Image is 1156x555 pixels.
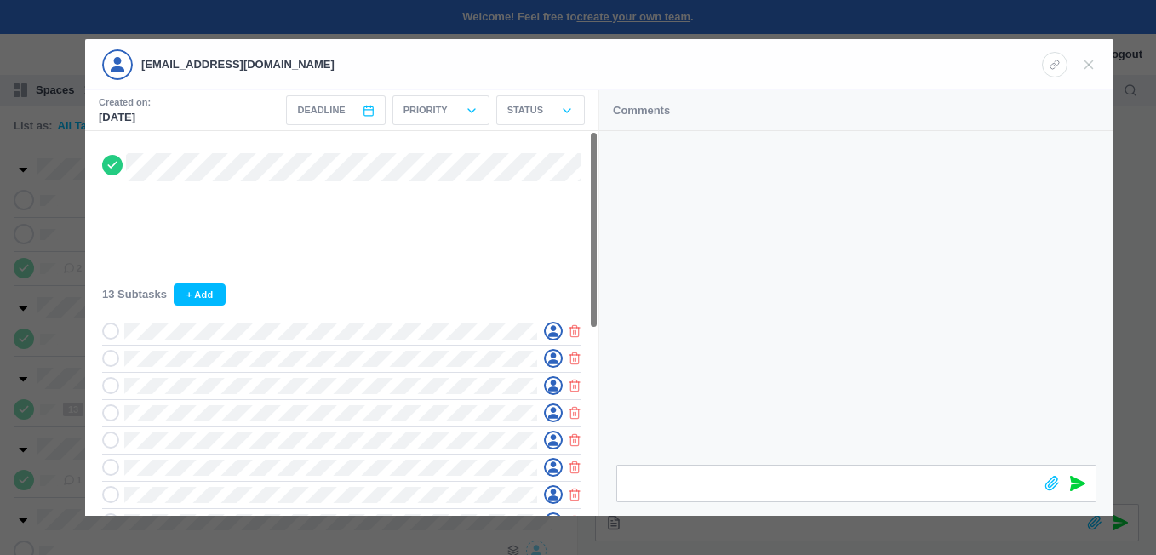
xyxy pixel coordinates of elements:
[102,286,167,303] span: 13 Subtasks
[507,103,543,117] p: Status
[613,102,670,119] p: Comments
[99,95,151,110] small: Created on:
[403,103,448,117] p: Priority
[141,56,335,73] p: [EMAIL_ADDRESS][DOMAIN_NAME]
[174,283,226,306] button: + Add
[99,109,151,126] p: [DATE]
[297,103,345,117] span: Deadline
